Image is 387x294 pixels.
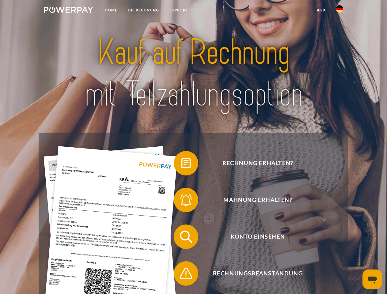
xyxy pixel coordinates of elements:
img: qb_search.svg [178,229,194,244]
img: qb_bill.svg [178,156,194,171]
a: SUPPORT [164,5,193,16]
img: qb_bell.svg [178,192,194,208]
button: Konto einsehen [174,224,333,249]
span: Rechnungsbeanstandung [183,261,333,286]
span: Mahnung erhalten? [183,188,333,212]
button: Rechnungsbeanstandung [174,261,333,286]
span: Rechnung erhalten? [183,151,333,175]
a: DIE RECHNUNG [123,5,164,16]
iframe: Schaltfläche zum Öffnen des Messaging-Fensters [362,269,382,289]
a: Home [100,5,123,16]
span: Konto einsehen [183,224,333,249]
a: agb [312,5,331,16]
button: Rechnung erhalten? [174,151,333,175]
img: de [336,5,343,13]
img: logo-powerpay-white.svg [44,7,93,13]
img: qb_warning.svg [178,266,194,281]
button: Mahnung erhalten? [174,188,333,212]
img: title-powerpay_de.svg [59,29,328,117]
